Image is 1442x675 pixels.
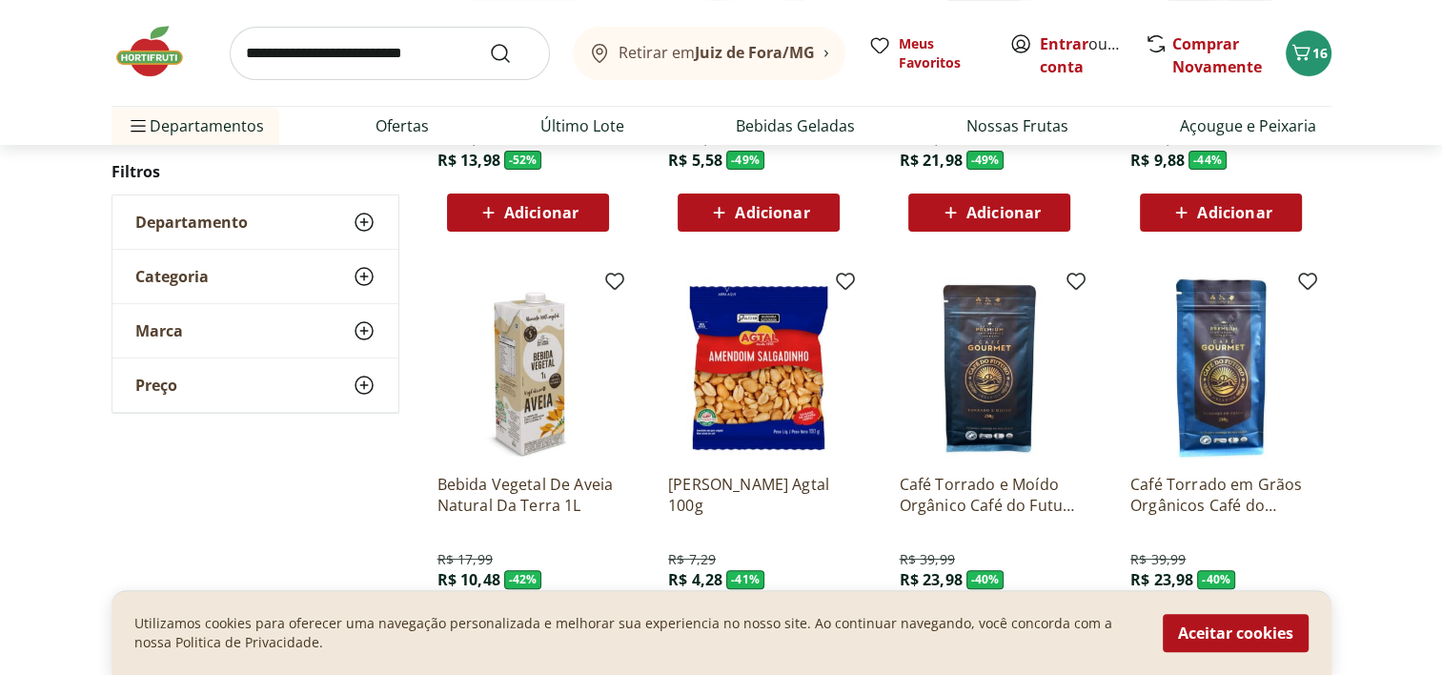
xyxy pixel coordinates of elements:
button: Aceitar cookies [1163,614,1309,652]
span: R$ 7,29 [668,550,716,569]
span: Retirar em [619,44,815,61]
span: Marca [135,321,183,340]
span: Preço [135,376,177,395]
a: Açougue e Peixaria [1180,114,1316,137]
a: Bebida Vegetal De Aveia Natural Da Terra 1L [437,474,619,516]
img: Hortifruti [112,23,207,80]
span: Meus Favoritos [899,34,986,72]
a: Meus Favoritos [868,34,986,72]
a: Comprar Novamente [1172,33,1262,77]
span: - 52 % [504,151,542,170]
a: Nossas Frutas [966,114,1068,137]
button: Adicionar [908,194,1070,232]
span: R$ 23,98 [899,569,962,590]
button: Adicionar [447,194,609,232]
a: Entrar [1040,33,1088,54]
button: Marca [112,304,398,358]
button: Retirar emJuiz de Fora/MG [573,27,845,80]
img: Bebida Vegetal De Aveia Natural Da Terra 1L [437,277,619,459]
span: - 49 % [726,151,764,170]
button: Categoria [112,250,398,303]
h2: Filtros [112,153,399,191]
span: - 44 % [1188,151,1227,170]
a: [PERSON_NAME] Agtal 100g [668,474,849,516]
button: Adicionar [1140,194,1302,232]
button: Preço [112,358,398,412]
span: R$ 21,98 [899,150,962,171]
span: 16 [1312,44,1328,62]
span: Adicionar [735,205,809,220]
a: Criar conta [1040,33,1145,77]
button: Adicionar [678,194,840,232]
img: Amendoim Salgadinho Agtal 100g [668,277,849,459]
span: ou [1040,32,1125,78]
span: R$ 5,58 [668,150,722,171]
a: Bebidas Geladas [736,114,855,137]
span: - 42 % [504,570,542,589]
input: search [230,27,550,80]
span: Adicionar [504,205,579,220]
b: Juiz de Fora/MG [695,42,815,63]
a: Café Torrado e Moído Orgânico Café do Futuro 250g [899,474,1080,516]
a: Ofertas [376,114,429,137]
img: Café Torrado em Grãos Orgânicos Café do Futuro 250g [1130,277,1311,459]
span: Departamentos [127,103,264,149]
button: Menu [127,103,150,149]
span: R$ 23,98 [1130,569,1193,590]
span: - 41 % [726,570,764,589]
a: Último Lote [540,114,624,137]
span: R$ 4,28 [668,569,722,590]
p: Utilizamos cookies para oferecer uma navegação personalizada e melhorar sua experiencia no nosso ... [134,614,1140,652]
span: R$ 39,99 [899,550,954,569]
span: Adicionar [966,205,1041,220]
span: Adicionar [1197,205,1271,220]
span: R$ 9,88 [1130,150,1185,171]
span: R$ 10,48 [437,569,500,590]
span: R$ 13,98 [437,150,500,171]
span: R$ 17,99 [437,550,493,569]
button: Departamento [112,195,398,249]
span: Departamento [135,213,248,232]
span: Categoria [135,267,209,286]
button: Submit Search [489,42,535,65]
img: Café Torrado e Moído Orgânico Café do Futuro 250g [899,277,1080,459]
span: - 40 % [1197,570,1235,589]
span: - 49 % [966,151,1005,170]
span: R$ 39,99 [1130,550,1186,569]
a: Café Torrado em Grãos Orgânicos Café do Futuro 250g [1130,474,1311,516]
button: Carrinho [1286,31,1331,76]
span: - 40 % [966,570,1005,589]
